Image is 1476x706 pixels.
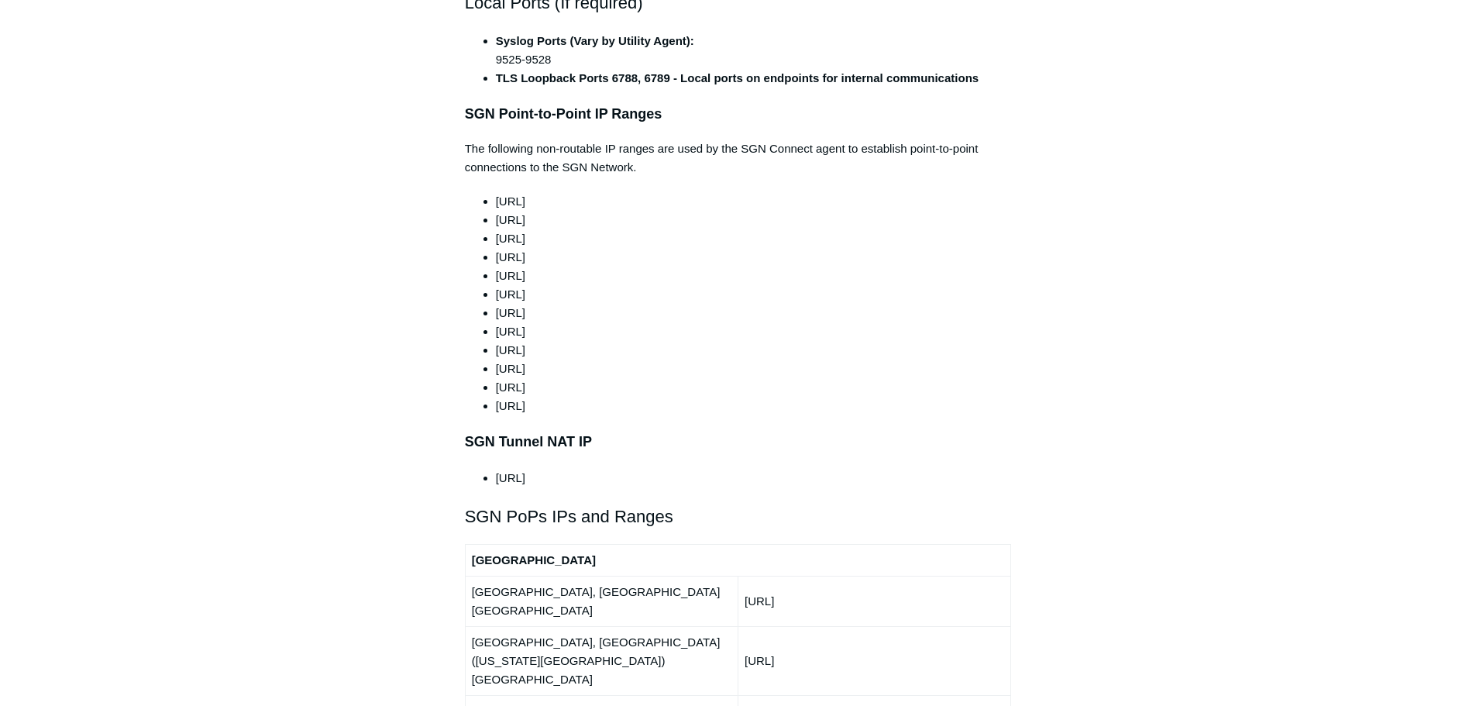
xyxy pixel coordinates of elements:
[496,325,525,338] span: [URL]
[496,71,979,84] strong: TLS Loopback Ports 6788, 6789 - Local ports on endpoints for internal communications
[465,431,1012,453] h3: SGN Tunnel NAT IP
[472,553,596,567] strong: [GEOGRAPHIC_DATA]
[496,211,1012,229] li: [URL]
[496,229,1012,248] li: [URL]
[496,469,1012,487] li: [URL]
[738,576,1010,626] td: [URL]
[496,362,525,375] span: [URL]
[465,576,738,626] td: [GEOGRAPHIC_DATA], [GEOGRAPHIC_DATA] [GEOGRAPHIC_DATA]
[496,381,525,394] span: [URL]
[496,285,1012,304] li: [URL]
[465,626,738,695] td: [GEOGRAPHIC_DATA], [GEOGRAPHIC_DATA] ([US_STATE][GEOGRAPHIC_DATA]) [GEOGRAPHIC_DATA]
[465,103,1012,126] h3: SGN Point-to-Point IP Ranges
[496,34,694,47] strong: Syslog Ports (Vary by Utility Agent):
[496,248,1012,267] li: [URL]
[465,139,1012,177] p: The following non-routable IP ranges are used by the SGN Connect agent to establish point-to-poin...
[738,626,1010,695] td: [URL]
[496,267,1012,285] li: [URL]
[496,343,525,356] span: [URL]
[496,32,1012,69] li: 9525-9528
[496,306,525,319] span: [URL]
[496,397,1012,415] li: [URL]
[496,195,525,208] span: [URL]
[465,503,1012,530] h2: SGN PoPs IPs and Ranges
